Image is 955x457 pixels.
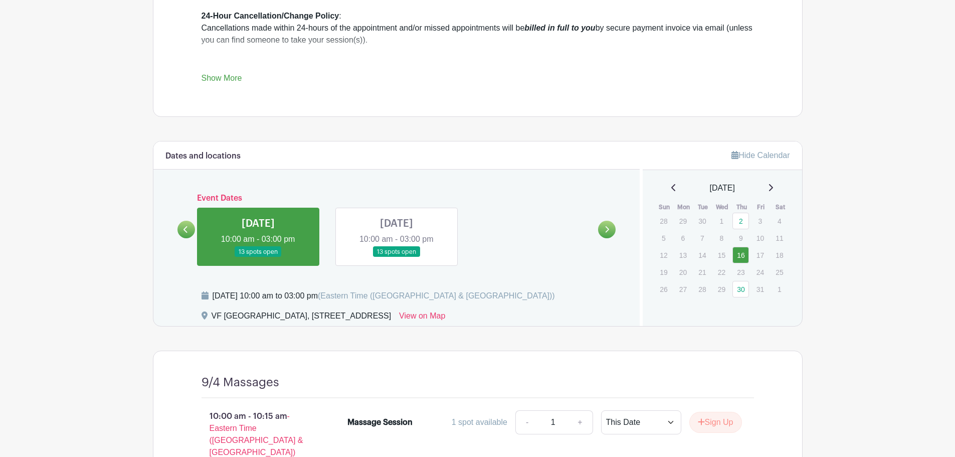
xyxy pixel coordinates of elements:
[655,247,672,263] p: 12
[751,202,771,212] th: Fri
[752,247,769,263] p: 17
[655,202,674,212] th: Sun
[675,281,691,297] p: 27
[212,310,392,326] div: VF [GEOGRAPHIC_DATA], [STREET_ADDRESS]
[693,202,713,212] th: Tue
[347,416,413,428] div: Massage Session
[675,264,691,280] p: 20
[713,281,730,297] p: 29
[732,213,749,229] a: 2
[771,202,790,212] th: Sat
[675,247,691,263] p: 13
[752,281,769,297] p: 31
[567,410,593,434] a: +
[771,230,788,246] p: 11
[655,281,672,297] p: 26
[694,230,710,246] p: 7
[771,264,788,280] p: 25
[202,12,339,20] strong: 24-Hour Cancellation/Change Policy
[732,202,751,212] th: Thu
[713,213,730,229] p: 1
[694,281,710,297] p: 28
[752,264,769,280] p: 24
[694,264,710,280] p: 21
[674,202,694,212] th: Mon
[524,24,595,32] em: billed in full to you
[195,194,599,203] h6: Event Dates
[732,264,749,280] p: 23
[731,151,790,160] a: Hide Calendar
[675,230,691,246] p: 6
[655,213,672,229] p: 28
[675,213,691,229] p: 29
[165,151,241,161] h6: Dates and locations
[399,310,445,326] a: View on Map
[655,230,672,246] p: 5
[771,213,788,229] p: 4
[752,213,769,229] p: 3
[655,264,672,280] p: 19
[732,281,749,297] a: 30
[318,291,555,300] span: (Eastern Time ([GEOGRAPHIC_DATA] & [GEOGRAPHIC_DATA]))
[202,375,279,390] h4: 9/4 Massages
[713,247,730,263] p: 15
[689,412,742,433] button: Sign Up
[732,247,749,263] a: 16
[515,410,538,434] a: -
[713,264,730,280] p: 22
[713,230,730,246] p: 8
[710,182,735,194] span: [DATE]
[752,230,769,246] p: 10
[694,213,710,229] p: 30
[771,247,788,263] p: 18
[771,281,788,297] p: 1
[452,416,507,428] div: 1 spot available
[694,247,710,263] p: 14
[713,202,732,212] th: Wed
[213,290,555,302] div: [DATE] 10:00 am to 03:00 pm
[202,74,242,86] a: Show More
[732,230,749,246] p: 9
